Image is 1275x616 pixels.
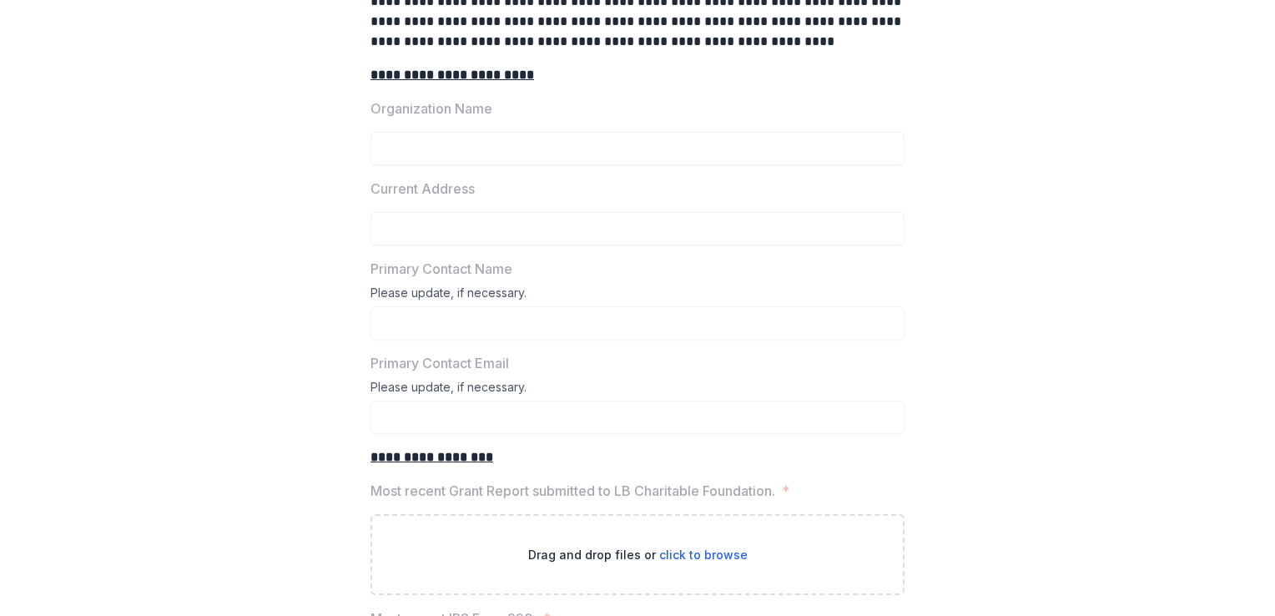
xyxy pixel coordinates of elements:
div: Please update, if necessary. [370,380,905,401]
div: Please update, if necessary. [370,285,905,306]
span: click to browse [659,548,748,562]
p: Organization Name [370,98,492,119]
p: Drag and drop files or [528,546,748,563]
p: Most recent Grant Report submitted to LB Charitable Foundation. [370,481,775,501]
p: Current Address [370,179,475,199]
p: Primary Contact Name [370,259,512,279]
p: Primary Contact Email [370,353,509,373]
